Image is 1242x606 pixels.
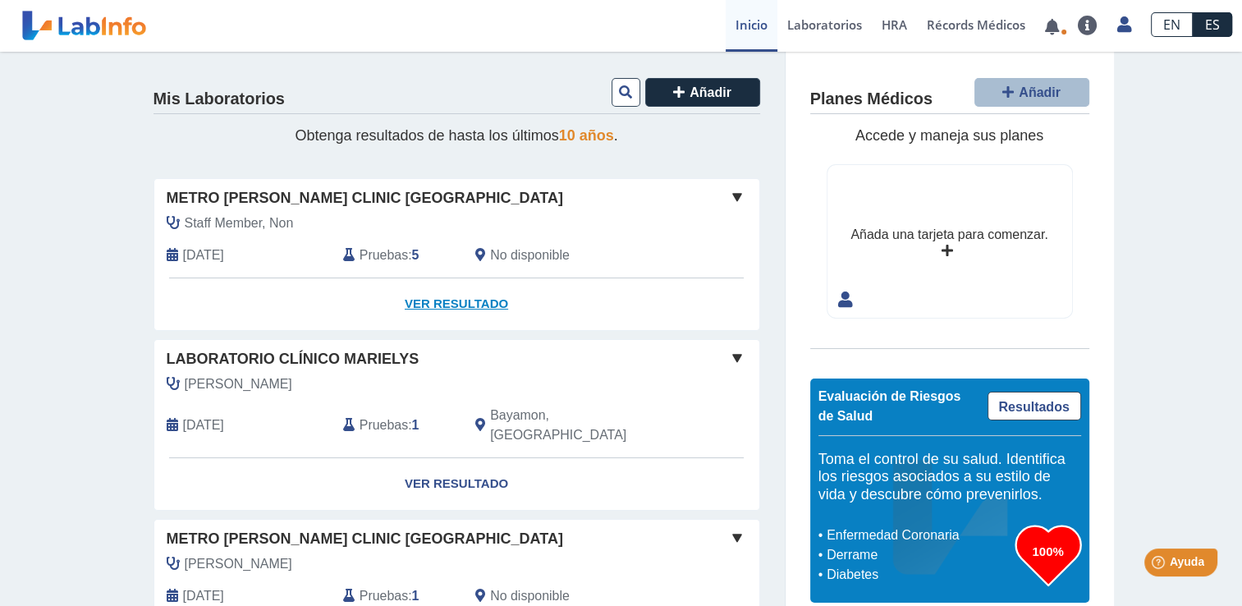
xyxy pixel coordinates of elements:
button: Añadir [645,78,760,107]
li: Enfermedad Coronaria [823,526,1015,545]
iframe: Help widget launcher [1096,542,1224,588]
span: Evaluación de Riesgos de Salud [818,389,961,423]
span: Pruebas [360,586,408,606]
h5: Toma el control de su salud. Identifica los riesgos asociados a su estilo de vida y descubre cómo... [818,451,1081,504]
b: 1 [412,589,419,603]
span: Bayamon, PR [490,406,671,445]
li: Diabetes [823,565,1015,585]
a: ES [1193,12,1232,37]
span: Metro [PERSON_NAME] Clinic [GEOGRAPHIC_DATA] [167,187,563,209]
span: Segura Nieves, Enrique [185,374,292,394]
span: 2025-05-20 [183,246,224,265]
span: No disponible [490,246,570,265]
span: Añadir [690,85,731,99]
span: 10 años [559,127,614,144]
span: Metro [PERSON_NAME] Clinic [GEOGRAPHIC_DATA] [167,528,563,550]
b: 1 [412,418,419,432]
a: EN [1151,12,1193,37]
span: 2024-10-19 [183,415,224,435]
span: Obtenga resultados de hasta los últimos . [295,127,617,144]
a: Resultados [988,392,1081,420]
h3: 100% [1015,541,1081,562]
span: Bermudez Segarra, Jose [185,554,292,574]
div: : [331,246,463,265]
div: Añada una tarjeta para comenzar. [850,225,1047,245]
span: Pruebas [360,415,408,435]
a: Ver Resultado [154,458,759,510]
a: Ver Resultado [154,278,759,330]
span: Accede y maneja sus planes [855,127,1043,144]
span: Añadir [1019,85,1061,99]
span: 2024-10-10 [183,586,224,606]
div: : [331,586,463,606]
span: Pruebas [360,246,408,265]
div: : [331,406,463,445]
span: HRA [882,16,907,33]
li: Derrame [823,545,1015,565]
b: 5 [412,248,419,262]
h4: Mis Laboratorios [154,90,285,109]
span: No disponible [490,586,570,606]
button: Añadir [974,78,1089,107]
span: Staff Member, Non [185,213,294,233]
h4: Planes Médicos [810,90,933,109]
span: Laboratorio Clínico Marielys [167,348,419,370]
